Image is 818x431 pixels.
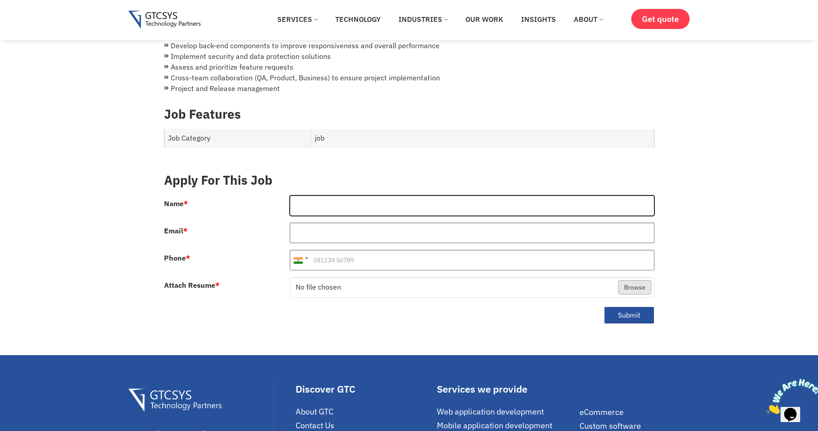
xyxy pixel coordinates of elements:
iframe: chat widget [763,375,818,418]
span: Contact Us [296,420,334,431]
label: Attach Resume [164,282,220,289]
li: Implement security and data protection solutions [164,51,654,62]
label: Email [164,227,188,234]
a: Services [271,9,324,29]
li: Cross-team collaboration (QA, Product, Business) to ensure project implementation [164,72,654,83]
div: Discover GTC [296,384,432,394]
td: Job Category [164,129,311,147]
label: Phone [164,254,190,261]
h3: Apply For This Job [164,173,654,188]
li: Assess and prioritize feature requests [164,62,654,72]
button: Submit [604,307,654,324]
span: Mobile application development [437,420,552,431]
a: About GTC [296,406,432,417]
span: eCommerce [580,407,624,417]
a: Get quote [631,9,690,29]
img: Chat attention grabber [4,4,59,39]
span: Get quote [642,14,679,24]
img: Gtcsys Footer Logo [128,389,222,412]
a: Mobile application development [437,420,575,431]
a: About [567,9,609,29]
div: Services we provide [437,384,575,394]
a: Web application development [437,406,575,417]
a: Insights [514,9,563,29]
a: Contact Us [296,420,432,431]
span: Web application development [437,406,544,417]
img: Gtcsys logo [128,11,201,29]
a: eCommerce [580,407,690,417]
li: Project and Release management [164,83,654,94]
label: Name [164,200,188,207]
input: 081234 56789 [290,250,654,270]
a: Industries [392,9,454,29]
div: India (भारत): +91 [290,250,311,270]
a: Technology [329,9,387,29]
a: Our Work [459,9,510,29]
li: Develop back-end components to improve responsiveness and overall performance [164,40,654,51]
span: About GTC [296,406,333,417]
h3: Job Features [164,107,654,122]
td: job [311,129,654,147]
